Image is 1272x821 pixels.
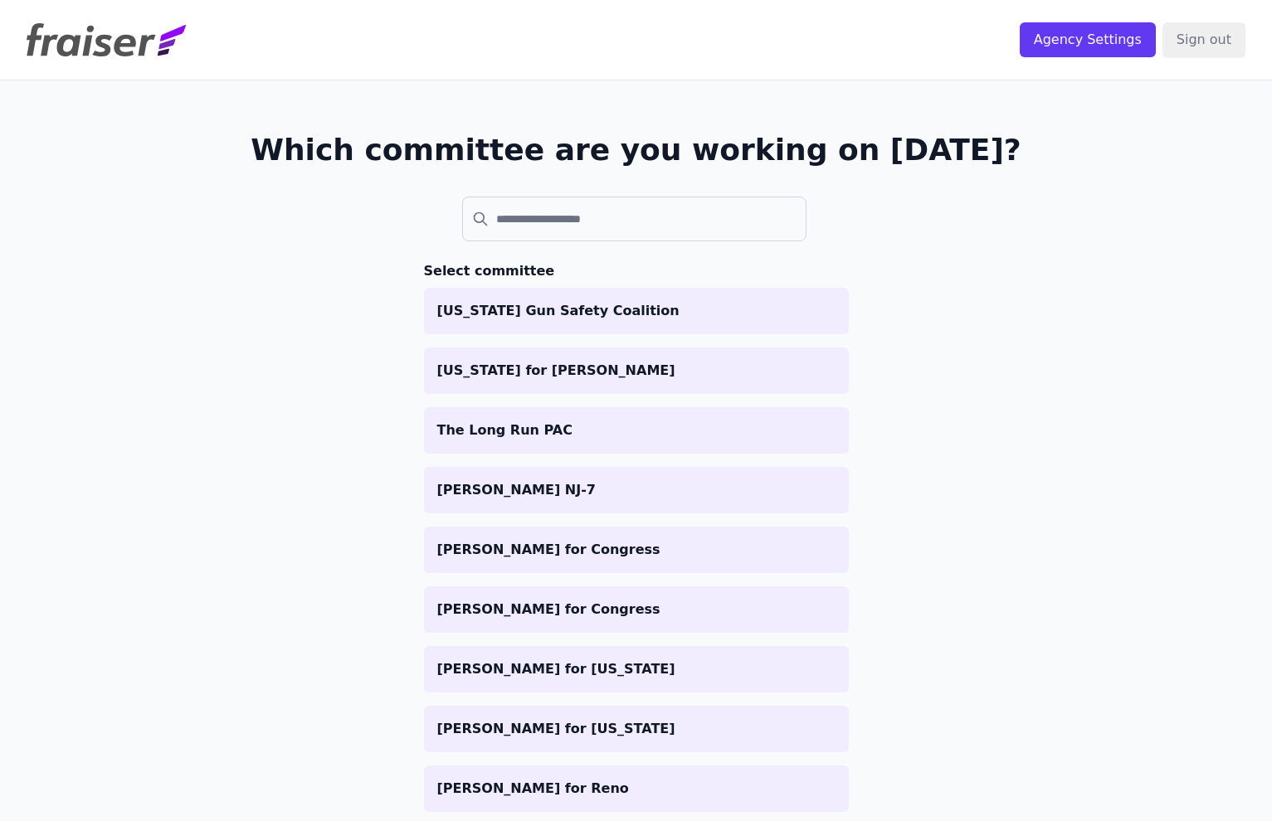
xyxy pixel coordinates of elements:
p: [PERSON_NAME] for Congress [437,600,836,619]
a: [PERSON_NAME] for Congress [424,586,849,633]
p: [PERSON_NAME] for [US_STATE] [437,719,836,739]
p: [PERSON_NAME] for Congress [437,540,836,560]
a: [PERSON_NAME] NJ-7 [424,467,849,513]
p: [US_STATE] Gun Safety Coalition [437,301,836,321]
p: [PERSON_NAME] for Reno [437,779,836,799]
p: [PERSON_NAME] for [US_STATE] [437,659,836,679]
p: [US_STATE] for [PERSON_NAME] [437,361,836,381]
a: [PERSON_NAME] for [US_STATE] [424,706,849,752]
input: Sign out [1162,22,1245,57]
h3: Select committee [424,261,849,281]
p: [PERSON_NAME] NJ-7 [437,480,836,500]
a: [PERSON_NAME] for Reno [424,765,849,812]
a: [PERSON_NAME] for [US_STATE] [424,646,849,692]
a: [US_STATE] Gun Safety Coalition [424,288,849,334]
a: [PERSON_NAME] for Congress [424,527,849,573]
a: The Long Run PAC [424,407,849,454]
a: [US_STATE] for [PERSON_NAME] [424,347,849,394]
h1: Which committee are you working on [DATE]? [251,134,1021,167]
img: Fraiser Logo [27,23,186,56]
input: Agency Settings [1020,22,1156,57]
p: The Long Run PAC [437,420,836,440]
